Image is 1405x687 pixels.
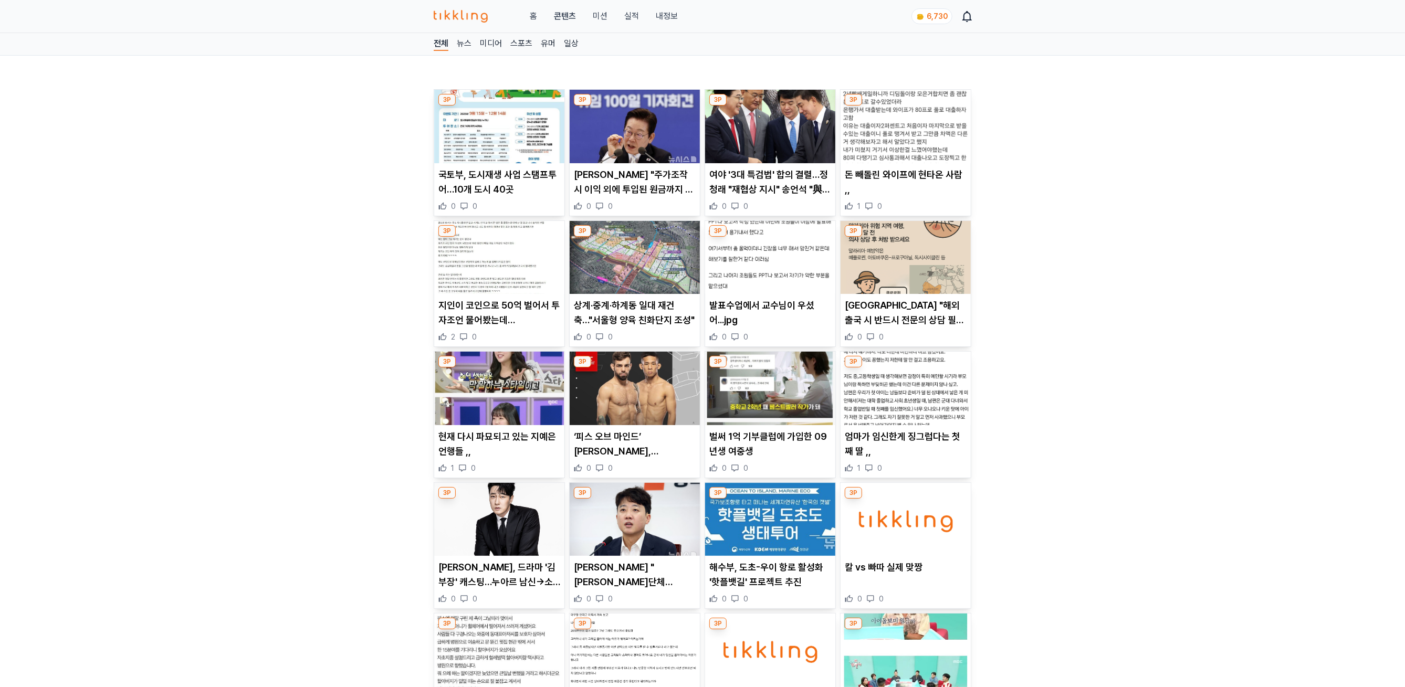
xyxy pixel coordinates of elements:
[709,167,831,197] p: 여야 '3대 특검법' 합의 결렬…정청래 "재협상 지시" 송언석 "與 합의 파기 책임 져야"(종합)
[845,429,967,459] p: 엄마가 임신한게 징그럽다는 첫째 딸 ,,
[586,201,591,212] span: 0
[705,220,836,347] div: 3P 발표수업에서 교수님이 우셨어...jpg 발표수업에서 교수님이 우셨어...jpg 0 0
[857,332,862,342] span: 0
[570,352,700,425] img: ‘피스 오브 마인드’ 박현성, 브루노 실바와 격돌…UFC 랭킹 재도전
[554,10,576,23] a: 콘텐츠
[473,594,477,604] span: 0
[709,94,727,105] div: 3P
[705,221,835,294] img: 발표수업에서 교수님이 우셨어...jpg
[705,90,835,163] img: 여야 '3대 특검법' 합의 결렬…정청래 "재협상 지시" 송언석 "與 합의 파기 책임 져야"(종합)
[709,298,831,327] p: 발표수업에서 교수님이 우셨어...jpg
[570,221,700,294] img: 상계·중계·하계동 일대 재건축…"서울형 양육 친화단지 조성"
[434,483,564,556] img: 소지섭, 드라마 '김부장' 캐스팅…누아르 남신→소탈한 아빠까지 열연 예고
[845,225,862,237] div: 3P
[705,482,836,609] div: 3P 해수부, 도초-우이 항로 활성화 '핫플뱃길' 프로젝트 추진 해수부, 도초-우이 항로 활성화 '핫플뱃길' 프로젝트 추진 0 0
[574,487,591,499] div: 3P
[841,483,971,556] img: 칼 vs 빠따 실제 맞짱
[841,90,971,163] img: 돈 빼돌린 와이프에 현타온 사람 ,,
[705,614,835,687] img: 성별이 모두 몇개냐는 질문에 대답하는 청년
[586,332,591,342] span: 0
[845,618,862,629] div: 3P
[480,37,502,51] a: 미디어
[574,167,696,197] p: [PERSON_NAME] "주가조작 시 이익 외에 투입된 원금까지 몰수해야"
[530,10,537,23] a: 홈
[927,12,948,20] span: 6,730
[608,201,613,212] span: 0
[841,352,971,425] img: 엄마가 임신한게 징그럽다는 첫째 딸 ,,
[705,351,836,478] div: 3P 벌써 1억 기부클럽에 가입한 09년생 여중생 벌써 1억 기부클럽에 가입한 09년생 여중생 0 0
[434,351,565,478] div: 3P 현재 다시 파묘되고 있는 지예은 언행들 ,, 현재 다시 파묘되고 있는 지예은 언행들 ,, 1 0
[438,94,456,105] div: 3P
[877,463,882,473] span: 0
[570,614,700,687] img: 면접갔다가 면접관이랑 싸우고옴
[434,614,564,687] img: 천사 같았던 윗집 할아버지
[569,482,700,609] div: 3P 이준석 "교섭단체 연설, 상호 모독·적대적 쇼…협치 의지 없는 양당이 국회 파행" [PERSON_NAME] "[PERSON_NAME]단체 [PERSON_NAME], [P...
[451,594,456,604] span: 0
[608,463,613,473] span: 0
[705,89,836,216] div: 3P 여야 '3대 특검법' 합의 결렬…정청래 "재협상 지시" 송언석 "與 합의 파기 책임 져야"(종합) 여야 '3대 특검법' 합의 결렬…정청래 "재협상 지시" 송언석 "與 합...
[911,8,950,24] a: coin 6,730
[743,463,748,473] span: 0
[434,89,565,216] div: 3P 국토부, 도시재생 사업 스탬프투어…10개 도시 40곳 국토부, 도시재생 사업 스탬프투어…10개 도시 40곳 0 0
[845,94,862,105] div: 3P
[574,560,696,589] p: [PERSON_NAME] "[PERSON_NAME]단체 [PERSON_NAME], [PERSON_NAME] 모독·적대적 쇼…협치 의지 없는 양당이 국회 파행"
[743,332,748,342] span: 0
[916,13,925,21] img: coin
[471,463,476,473] span: 0
[845,167,967,197] p: 돈 빼돌린 와이프에 현타온 사람 ,,
[722,463,727,473] span: 0
[574,94,591,105] div: 3P
[879,332,884,342] span: 0
[586,594,591,604] span: 0
[857,594,862,604] span: 0
[608,332,613,342] span: 0
[841,614,971,687] img: [스압] 자식들 돌잔치대신에 이것을 한 연예인,,
[574,356,591,367] div: 3P
[709,618,727,629] div: 3P
[845,298,967,327] p: [GEOGRAPHIC_DATA] "해외출국 시 반드시 전문의 상담 필요해"
[434,90,564,163] img: 국토부, 도시재생 사업 스탬프투어…10개 도시 40곳
[743,201,748,212] span: 0
[722,332,727,342] span: 0
[845,560,967,575] p: 칼 vs 빠따 실제 맞짱
[438,560,560,589] p: [PERSON_NAME], 드라마 '김부장' 캐스팅…누아르 남신→소탈한 아빠까지 열연 예고
[840,89,971,216] div: 3P 돈 빼돌린 와이프에 현타온 사람 ,, 돈 빼돌린 와이프에 현타온 사람 ,, 1 0
[541,37,555,51] a: 유머
[857,201,861,212] span: 1
[705,352,835,425] img: 벌써 1억 기부클럽에 가입한 09년생 여중생
[608,594,613,604] span: 0
[574,298,696,327] p: 상계·중계·하계동 일대 재건축…"서울형 양육 친화단지 조성"
[438,225,456,237] div: 3P
[438,298,560,327] p: 지인이 코인으로 50억 벌어서 투자조언 물어봤는데 [PERSON_NAME],,
[434,482,565,609] div: 3P 소지섭, 드라마 '김부장' 캐스팅…누아르 남신→소탈한 아빠까지 열연 예고 [PERSON_NAME], 드라마 '김부장' 캐스팅…누아르 남신→소탈한 아빠까지 열연 예고 0 0
[438,167,560,197] p: 국토부, 도시재생 사업 스탬프투어…10개 도시 40곳
[434,220,565,347] div: 3P 지인이 코인으로 50억 벌어서 투자조언 물어봤는데 거만하네,, 지인이 코인으로 50억 벌어서 투자조언 물어봤는데 [PERSON_NAME],, 2 0
[857,463,861,473] span: 1
[586,463,591,473] span: 0
[877,201,882,212] span: 0
[434,10,488,23] img: 티끌링
[705,483,835,556] img: 해수부, 도초-우이 항로 활성화 '핫플뱃길' 프로젝트 추진
[840,482,971,609] div: 3P 칼 vs 빠따 실제 맞짱 칼 vs 빠따 실제 맞짱 0 0
[722,594,727,604] span: 0
[451,463,454,473] span: 1
[840,220,971,347] div: 3P 부산 온병원 "해외출국 시 반드시 전문의 상담 필요해" [GEOGRAPHIC_DATA] "해외출국 시 반드시 전문의 상담 필요해" 0 0
[709,225,727,237] div: 3P
[451,201,456,212] span: 0
[434,352,564,425] img: 현재 다시 파묘되고 있는 지예은 언행들 ,,
[569,220,700,347] div: 3P 상계·중계·하계동 일대 재건축…"서울형 양육 친화단지 조성" 상계·중계·하계동 일대 재건축…"서울형 양육 친화단지 조성" 0 0
[845,487,862,499] div: 3P
[709,560,831,589] p: 해수부, 도초-우이 항로 활성화 '핫플뱃길' 프로젝트 추진
[510,37,532,51] a: 스포츠
[709,429,831,459] p: 벌써 1억 기부클럽에 가입한 09년생 여중생
[840,351,971,478] div: 3P 엄마가 임신한게 징그럽다는 첫째 딸 ,, 엄마가 임신한게 징그럽다는 첫째 딸 ,, 1 0
[593,10,607,23] button: 미션
[743,594,748,604] span: 0
[722,201,727,212] span: 0
[624,10,639,23] a: 실적
[438,429,560,459] p: 현재 다시 파묘되고 있는 지예은 언행들 ,,
[570,90,700,163] img: 李 "주가조작 시 이익 외에 투입된 원금까지 몰수해야"
[841,221,971,294] img: 부산 온병원 "해외출국 시 반드시 전문의 상담 필요해"
[473,201,477,212] span: 0
[709,356,727,367] div: 3P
